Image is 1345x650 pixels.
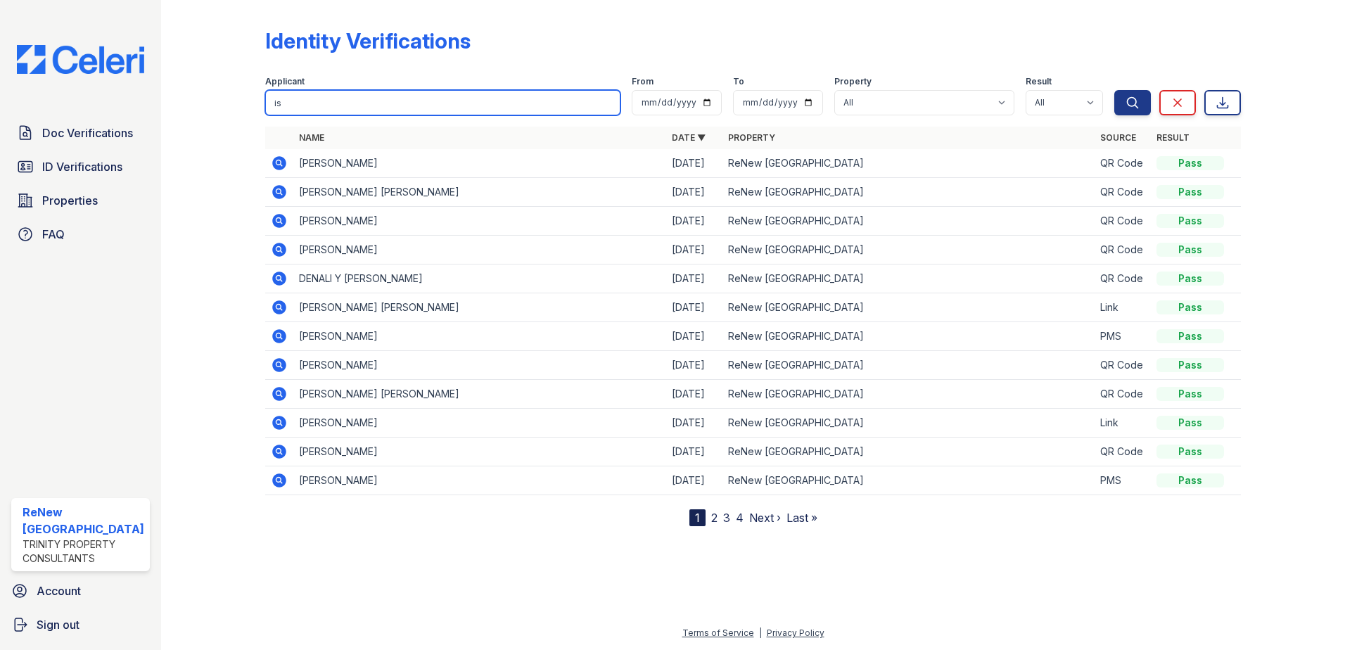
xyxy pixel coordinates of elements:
[293,236,666,265] td: [PERSON_NAME]
[722,293,1095,322] td: ReNew [GEOGRAPHIC_DATA]
[11,153,150,181] a: ID Verifications
[37,582,81,599] span: Account
[666,178,722,207] td: [DATE]
[265,28,471,53] div: Identity Verifications
[293,438,666,466] td: [PERSON_NAME]
[1095,149,1151,178] td: QR Code
[6,577,155,605] a: Account
[265,76,305,87] label: Applicant
[733,76,744,87] label: To
[1095,293,1151,322] td: Link
[293,351,666,380] td: [PERSON_NAME]
[632,76,654,87] label: From
[767,627,824,638] a: Privacy Policy
[666,466,722,495] td: [DATE]
[689,509,706,526] div: 1
[722,322,1095,351] td: ReNew [GEOGRAPHIC_DATA]
[1156,329,1224,343] div: Pass
[1156,387,1224,401] div: Pass
[293,322,666,351] td: [PERSON_NAME]
[6,45,155,74] img: CE_Logo_Blue-a8612792a0a2168367f1c8372b55b34899dd931a85d93a1a3d3e32e68fde9ad4.png
[666,409,722,438] td: [DATE]
[1095,207,1151,236] td: QR Code
[722,466,1095,495] td: ReNew [GEOGRAPHIC_DATA]
[42,125,133,141] span: Doc Verifications
[722,178,1095,207] td: ReNew [GEOGRAPHIC_DATA]
[834,76,872,87] label: Property
[1156,473,1224,487] div: Pass
[722,236,1095,265] td: ReNew [GEOGRAPHIC_DATA]
[736,511,744,525] a: 4
[1156,156,1224,170] div: Pass
[722,149,1095,178] td: ReNew [GEOGRAPHIC_DATA]
[1095,466,1151,495] td: PMS
[1156,445,1224,459] div: Pass
[1156,132,1190,143] a: Result
[722,438,1095,466] td: ReNew [GEOGRAPHIC_DATA]
[666,380,722,409] td: [DATE]
[1156,300,1224,314] div: Pass
[1026,76,1052,87] label: Result
[42,158,122,175] span: ID Verifications
[293,265,666,293] td: DENALI Y [PERSON_NAME]
[1156,416,1224,430] div: Pass
[666,438,722,466] td: [DATE]
[37,616,79,633] span: Sign out
[728,132,775,143] a: Property
[722,380,1095,409] td: ReNew [GEOGRAPHIC_DATA]
[682,627,754,638] a: Terms of Service
[786,511,817,525] a: Last »
[1156,358,1224,372] div: Pass
[1095,380,1151,409] td: QR Code
[293,380,666,409] td: [PERSON_NAME] [PERSON_NAME]
[711,511,718,525] a: 2
[293,409,666,438] td: [PERSON_NAME]
[6,611,155,639] a: Sign out
[1156,272,1224,286] div: Pass
[42,192,98,209] span: Properties
[1095,438,1151,466] td: QR Code
[42,226,65,243] span: FAQ
[1156,214,1224,228] div: Pass
[1156,243,1224,257] div: Pass
[1156,185,1224,199] div: Pass
[293,149,666,178] td: [PERSON_NAME]
[1095,409,1151,438] td: Link
[11,220,150,248] a: FAQ
[666,207,722,236] td: [DATE]
[299,132,324,143] a: Name
[1095,322,1151,351] td: PMS
[23,537,144,566] div: Trinity Property Consultants
[749,511,781,525] a: Next ›
[666,149,722,178] td: [DATE]
[293,178,666,207] td: [PERSON_NAME] [PERSON_NAME]
[722,351,1095,380] td: ReNew [GEOGRAPHIC_DATA]
[722,207,1095,236] td: ReNew [GEOGRAPHIC_DATA]
[666,351,722,380] td: [DATE]
[723,511,730,525] a: 3
[672,132,706,143] a: Date ▼
[293,293,666,322] td: [PERSON_NAME] [PERSON_NAME]
[666,293,722,322] td: [DATE]
[666,322,722,351] td: [DATE]
[1095,178,1151,207] td: QR Code
[293,466,666,495] td: [PERSON_NAME]
[1095,351,1151,380] td: QR Code
[1095,236,1151,265] td: QR Code
[11,119,150,147] a: Doc Verifications
[293,207,666,236] td: [PERSON_NAME]
[722,409,1095,438] td: ReNew [GEOGRAPHIC_DATA]
[11,186,150,215] a: Properties
[1100,132,1136,143] a: Source
[23,504,144,537] div: ReNew [GEOGRAPHIC_DATA]
[265,90,621,115] input: Search by name or phone number
[759,627,762,638] div: |
[1095,265,1151,293] td: QR Code
[666,236,722,265] td: [DATE]
[666,265,722,293] td: [DATE]
[722,265,1095,293] td: ReNew [GEOGRAPHIC_DATA]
